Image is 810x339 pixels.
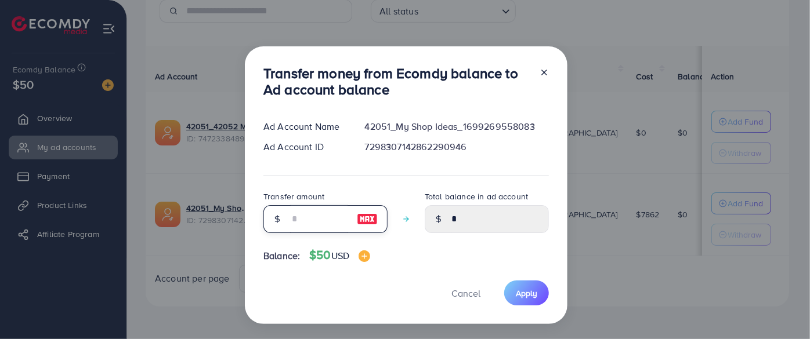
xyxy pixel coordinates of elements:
[359,250,370,262] img: image
[761,287,801,330] iframe: Chat
[309,248,370,263] h4: $50
[254,120,356,133] div: Ad Account Name
[356,120,558,133] div: 42051_My Shop Ideas_1699269558083
[331,249,349,262] span: USD
[516,287,537,299] span: Apply
[263,65,530,99] h3: Transfer money from Ecomdy balance to Ad account balance
[263,191,324,202] label: Transfer amount
[263,249,300,263] span: Balance:
[437,280,495,305] button: Cancel
[357,212,378,226] img: image
[504,280,549,305] button: Apply
[425,191,528,202] label: Total balance in ad account
[356,140,558,154] div: 7298307142862290946
[254,140,356,154] div: Ad Account ID
[451,287,480,300] span: Cancel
